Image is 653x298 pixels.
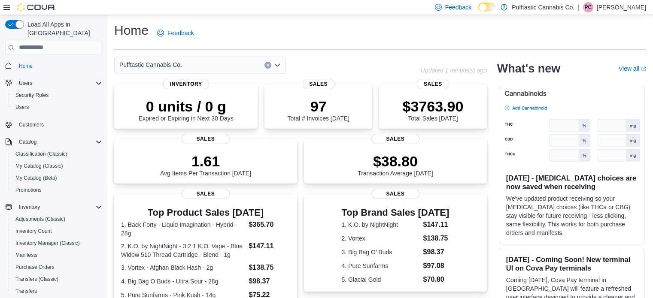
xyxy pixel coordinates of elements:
span: Promotions [12,185,102,195]
button: Inventory Manager (Classic) [9,237,106,249]
button: My Catalog (Beta) [9,172,106,184]
div: Expired or Expiring in Next 30 Days [139,98,234,122]
input: Dark Mode [478,3,496,12]
button: Open list of options [274,62,281,69]
span: Purchase Orders [15,264,55,271]
h3: Top Product Sales [DATE] [121,208,290,218]
span: Pufftastic Cannabis Co. [119,60,182,70]
button: Catalog [2,136,106,148]
h3: [DATE] - [MEDICAL_DATA] choices are now saved when receiving [506,174,637,191]
span: Sales [371,189,419,199]
span: Promotions [15,187,42,193]
h1: Home [114,22,149,39]
span: Users [19,80,32,87]
span: Customers [19,121,44,128]
span: Inventory Count [15,228,52,235]
span: Manifests [15,252,37,259]
dt: 4. Big Bag O Buds - Ultra Sour - 28g [121,277,245,286]
span: Manifests [12,250,102,260]
img: Cova [17,3,56,12]
dt: 4. Pure Sunfarms [342,262,420,270]
button: My Catalog (Classic) [9,160,106,172]
button: Promotions [9,184,106,196]
dd: $138.75 [249,262,290,273]
span: Classification (Classic) [12,149,102,159]
a: Customers [15,120,47,130]
span: Inventory Manager (Classic) [15,240,80,247]
button: Security Roles [9,89,106,101]
dt: 1. Back Forty - Liquid Imagination - Hybrid - 28g [121,220,245,238]
dt: 2. Vortex [342,234,420,243]
a: Inventory Manager (Classic) [12,238,83,248]
button: Users [2,77,106,89]
dt: 5. Glacial Gold [342,275,420,284]
h3: [DATE] - Coming Soon! New terminal UI on Cova Pay terminals [506,255,637,272]
span: Feedback [167,29,194,37]
a: Purchase Orders [12,262,58,272]
a: View allExternal link [619,65,646,72]
button: Clear input [264,62,271,69]
dd: $147.11 [249,241,290,251]
span: Inventory [15,202,102,212]
div: Transaction Average [DATE] [358,153,433,177]
button: Customers [2,118,106,131]
p: 97 [287,98,349,115]
p: $38.80 [358,153,433,170]
p: 1.61 [160,153,251,170]
span: My Catalog (Classic) [12,161,102,171]
span: Transfers (Classic) [12,274,102,284]
span: Sales [182,134,230,144]
span: Classification (Classic) [15,151,67,157]
a: Manifests [12,250,41,260]
a: Transfers (Classic) [12,274,62,284]
p: Updated 1 minute(s) ago [421,67,487,74]
button: Manifests [9,249,106,261]
dt: 3. Vortex - Afghan Black Hash - 2g [121,263,245,272]
span: Inventory Manager (Classic) [12,238,102,248]
span: Sales [302,79,334,89]
span: Users [12,102,102,112]
span: Home [15,60,102,71]
span: Inventory [163,79,209,89]
p: Pufftastic Cannabis Co. [512,2,574,12]
div: Total Sales [DATE] [403,98,464,122]
a: Home [15,61,36,71]
a: My Catalog (Classic) [12,161,67,171]
a: Security Roles [12,90,52,100]
span: Inventory [19,204,40,211]
span: Adjustments (Classic) [12,214,102,224]
dt: 2. K.O. by NightNight - 3:2:1 K.O. Vape - Blue Widow 510 Thread Cartridge - Blend - 1g [121,242,245,259]
span: Sales [417,79,449,89]
dd: $147.11 [423,220,450,230]
p: [PERSON_NAME] [597,2,646,12]
button: Classification (Classic) [9,148,106,160]
span: Catalog [19,138,36,145]
div: Total # Invoices [DATE] [287,98,349,122]
button: Transfers (Classic) [9,273,106,285]
svg: External link [641,66,646,72]
dd: $97.08 [423,261,450,271]
a: Classification (Classic) [12,149,71,159]
a: Adjustments (Classic) [12,214,69,224]
span: Transfers (Classic) [15,276,58,283]
span: Purchase Orders [12,262,102,272]
dd: $98.37 [423,247,450,257]
span: Security Roles [15,92,49,99]
a: Promotions [12,185,45,195]
button: Purchase Orders [9,261,106,273]
button: Inventory Count [9,225,106,237]
span: Users [15,104,29,111]
span: Adjustments (Classic) [15,216,65,223]
button: Transfers [9,285,106,297]
p: | [578,2,580,12]
dd: $138.75 [423,233,450,244]
a: Feedback [154,24,197,42]
span: Load All Apps in [GEOGRAPHIC_DATA] [24,20,102,37]
button: Users [15,78,36,88]
dd: $70.80 [423,274,450,285]
div: Avg Items Per Transaction [DATE] [160,153,251,177]
span: Security Roles [12,90,102,100]
span: Sales [371,134,419,144]
p: $3763.90 [403,98,464,115]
